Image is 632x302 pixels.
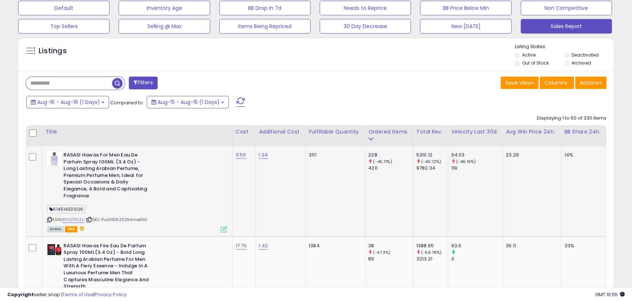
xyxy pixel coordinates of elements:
small: (-46.19%) [456,159,476,164]
div: Additional Cost [259,128,302,136]
div: Ordered Items [368,128,410,136]
span: 614514331026 [47,205,85,213]
div: Velocity Last 30d [451,128,500,136]
p: Listing States: [515,43,614,50]
button: New [DATE] [420,19,511,34]
a: B01LDT51ZU [62,217,85,223]
button: Save View [501,77,539,89]
label: Deactivated [571,52,599,58]
a: 17.70 [236,242,247,249]
div: 38 [368,243,413,249]
div: 119 [451,165,502,171]
span: All listings currently available for purchase on Amazon [47,226,64,232]
b: RASASI Hawas For Men Eau De Parfum Spray 100ML (3.4 Oz) - Long Lasting Arabian Perfume, Premium P... [63,152,152,201]
div: seller snap | | [7,291,127,298]
div: Fulfillable Quantity [309,128,362,136]
div: 3111 [309,152,359,158]
button: Filters [129,77,157,89]
b: RASASI Hawas Fire Eau De Parfum Spray 100ML(3.4 Oz) - Bold Long Lasting Arabian Perfume For Men W... [63,243,152,292]
div: Total Rev. [416,128,445,136]
button: Aug-16 - Aug-16 (1 Days) [26,96,109,108]
button: Selling @ Max [119,19,210,34]
div: 420 [368,165,413,171]
div: Avg Win Price 24h. [506,128,558,136]
div: 14% [564,152,601,158]
span: | SKU: Pul04062025rhme100 [86,217,147,222]
a: 11.55 [236,151,246,159]
div: Displaying 1 to 50 of 330 items [537,115,606,122]
button: Sales Report [521,19,612,34]
button: Columns [540,77,574,89]
label: Out of Stock [522,60,548,66]
div: Cost [236,128,253,136]
a: Privacy Policy [95,291,127,298]
small: (-56.78%) [421,249,442,255]
a: 1.42 [259,242,268,249]
button: Inventory Age [119,1,210,15]
small: (-45.72%) [421,159,441,164]
img: 41keWJwGTRL._SL40_.jpg [47,243,62,257]
span: Aug-16 - Aug-16 (1 Days) [37,98,100,106]
div: 228 [368,152,413,158]
button: Items Being Repriced [219,19,311,34]
div: 5310.12 [416,152,448,158]
button: BB Drop in 7d [219,1,311,15]
span: Compared to: [110,99,144,106]
button: Aug-15 - Aug-15 (1 Days) [147,96,229,108]
div: 1384 [309,243,359,249]
a: 1.24 [259,151,268,159]
label: Active [522,52,535,58]
button: Non Competitive [521,1,612,15]
img: 31HybexqWrL._SL40_.jpg [47,152,62,166]
div: 1388.65 [416,243,448,249]
span: Aug-15 - Aug-15 (1 Days) [158,98,220,106]
small: (-45.71%) [373,159,392,164]
div: 33% [564,243,601,249]
div: 36.11 [506,243,555,249]
button: Needs to Reprice [320,1,411,15]
div: 64.03 [451,152,502,158]
button: 30 Day Decrease [320,19,411,34]
div: 63.6 [451,243,502,249]
div: ASIN: [47,152,227,232]
a: Terms of Use [62,291,93,298]
div: 3213.21 [416,256,448,262]
button: Top Sellers [18,19,109,34]
label: Archived [571,60,591,66]
span: Columns [544,79,567,86]
div: 0 [451,256,502,262]
span: 2025-08-17 10:55 GMT [595,291,625,298]
i: hazardous material [77,226,85,231]
h5: Listings [39,46,67,56]
button: Default [18,1,109,15]
div: 23.29 [506,152,555,158]
strong: Copyright [7,291,34,298]
span: FBA [65,226,77,232]
div: 89 [368,256,413,262]
div: Title [45,128,230,136]
button: Actions [575,77,606,89]
small: (-57.3%) [373,249,390,255]
div: BB Share 24h. [564,128,603,136]
div: 9782.34 [416,165,448,171]
button: BB Price Below Min [420,1,511,15]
